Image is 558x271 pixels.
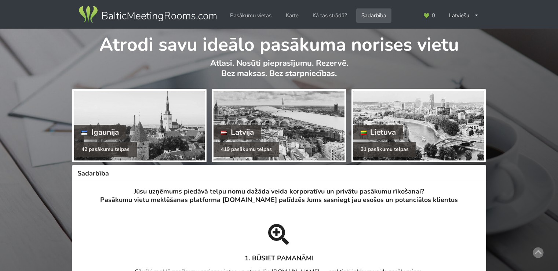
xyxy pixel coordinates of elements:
div: Lietuva [353,125,404,140]
div: Igaunija [74,125,126,140]
a: Pasākumu vietas [225,8,277,23]
h3: 1. BŪSIET PAMANĀMI [77,254,481,263]
div: Latviešu [444,8,484,23]
div: 42 pasākumu telpas [74,142,137,157]
span: 0 [432,13,435,18]
h3: Sadarbība [72,165,486,182]
img: Baltic Meeting Rooms [77,4,218,25]
div: 31 pasākumu telpas [353,142,416,157]
a: Latvija 419 pasākumu telpas [212,89,346,162]
a: Sadarbība [356,8,391,23]
p: Atlasi. Nosūti pieprasījumu. Rezervē. Bez maksas. Bez starpniecības. [72,58,486,86]
div: 419 pasākumu telpas [214,142,279,157]
h1: Atrodi savu ideālo pasākuma norises vietu [72,29,486,57]
div: Latvija [214,125,261,140]
h3: Jūsu uzņēmums piedāvā telpu nomu dažāda veida korporatīvu un privātu pasākumu rīkošanai? Pasākumu... [77,187,481,204]
a: Karte [281,8,304,23]
a: Igaunija 42 pasākumu telpas [72,89,207,162]
a: Kā tas strādā? [307,8,352,23]
a: Lietuva 31 pasākumu telpas [351,89,486,162]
